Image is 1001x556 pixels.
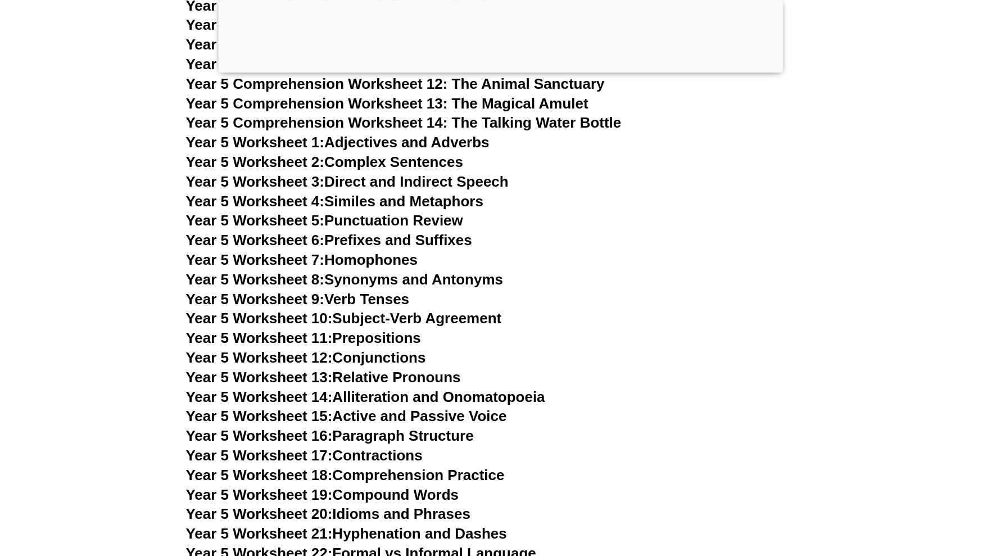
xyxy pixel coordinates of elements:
[186,193,484,210] a: Year 5 Worksheet 4:Similes and Metaphors
[186,232,325,248] span: Year 5 Worksheet 6:
[186,153,325,170] span: Year 5 Worksheet 2:
[186,329,333,346] span: Year 5 Worksheet 11:
[186,388,545,405] a: Year 5 Worksheet 14:Alliteration and Onomatopoeia
[186,349,333,366] span: Year 5 Worksheet 12:
[186,36,565,53] a: Year 5 Comprehension Worksheet 10: The Secret Door
[186,271,325,288] span: Year 5 Worksheet 8:
[186,271,504,288] a: Year 5 Worksheet 8:Synonyms and Antonyms
[186,232,472,248] a: Year 5 Worksheet 6:Prefixes and Suffixes
[186,134,325,151] span: Year 5 Worksheet 1:
[186,467,505,483] a: Year 5 Worksheet 18:Comprehension Practice
[186,173,325,190] span: Year 5 Worksheet 3:
[186,95,588,112] a: Year 5 Comprehension Worksheet 13: The Magical Amulet
[186,486,333,503] span: Year 5 Worksheet 19:
[186,427,333,444] span: Year 5 Worksheet 16:
[186,310,333,327] span: Year 5 Worksheet 10:
[186,486,459,503] a: Year 5 Worksheet 19:Compound Words
[186,388,333,405] span: Year 5 Worksheet 14:
[186,291,325,308] span: Year 5 Worksheet 9:
[186,291,410,308] a: Year 5 Worksheet 9:Verb Tenses
[186,467,333,483] span: Year 5 Worksheet 18:
[186,427,474,444] a: Year 5 Worksheet 16:Paragraph Structure
[186,447,333,464] span: Year 5 Worksheet 17:
[186,16,605,33] a: Year 5 Comprehension Worksheet 9: The Magical Music Box
[186,75,605,92] a: Year 5 Comprehension Worksheet 12: The Animal Sanctuary
[186,505,470,522] a: Year 5 Worksheet 20:Idioms and Phrases
[186,408,333,424] span: Year 5 Worksheet 15:
[186,173,509,190] a: Year 5 Worksheet 3:Direct and Indirect Speech
[186,212,463,229] a: Year 5 Worksheet 5:Punctuation Review
[186,56,680,73] a: Year 5 Comprehension Worksheet 11: The Mystery of the Missing Book
[186,369,333,386] span: Year 5 Worksheet 13:
[186,193,325,210] span: Year 5 Worksheet 4:
[186,212,325,229] span: Year 5 Worksheet 5:
[186,447,423,464] a: Year 5 Worksheet 17:Contractions
[186,153,463,170] a: Year 5 Worksheet 2:Complex Sentences
[186,114,622,131] a: Year 5 Comprehension Worksheet 14: The Talking Water Bottle
[186,369,461,386] a: Year 5 Worksheet 13:Relative Pronouns
[814,429,1001,556] iframe: Chat Widget
[186,251,325,268] span: Year 5 Worksheet 7:
[186,329,421,346] a: Year 5 Worksheet 11:Prepositions
[186,525,333,542] span: Year 5 Worksheet 21:
[186,525,507,542] a: Year 5 Worksheet 21:Hyphenation and Dashes
[186,251,418,268] a: Year 5 Worksheet 7:Homophones
[186,408,507,424] a: Year 5 Worksheet 15:Active and Passive Voice
[186,310,502,327] a: Year 5 Worksheet 10:Subject-Verb Agreement
[186,134,490,151] a: Year 5 Worksheet 1:Adjectives and Adverbs
[186,505,333,522] span: Year 5 Worksheet 20:
[186,349,426,366] a: Year 5 Worksheet 12:Conjunctions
